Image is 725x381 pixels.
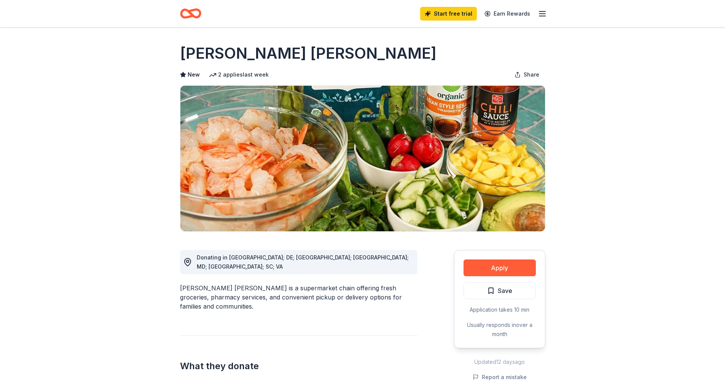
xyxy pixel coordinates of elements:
[188,70,200,79] span: New
[464,282,536,299] button: Save
[464,305,536,314] div: Application takes 10 min
[498,286,512,296] span: Save
[464,320,536,339] div: Usually responds in over a month
[180,360,417,372] h2: What they donate
[508,67,545,82] button: Share
[180,283,417,311] div: [PERSON_NAME] [PERSON_NAME] is a supermarket chain offering fresh groceries, pharmacy services, a...
[180,86,545,231] img: Image for Harris Teeter
[209,70,269,79] div: 2 applies last week
[180,43,437,64] h1: [PERSON_NAME] [PERSON_NAME]
[197,254,409,270] span: Donating in [GEOGRAPHIC_DATA]; DE; [GEOGRAPHIC_DATA]; [GEOGRAPHIC_DATA]; MD; [GEOGRAPHIC_DATA]; S...
[524,70,539,79] span: Share
[454,357,545,367] div: Updated 12 days ago
[480,7,535,21] a: Earn Rewards
[180,5,201,22] a: Home
[420,7,477,21] a: Start free trial
[464,259,536,276] button: Apply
